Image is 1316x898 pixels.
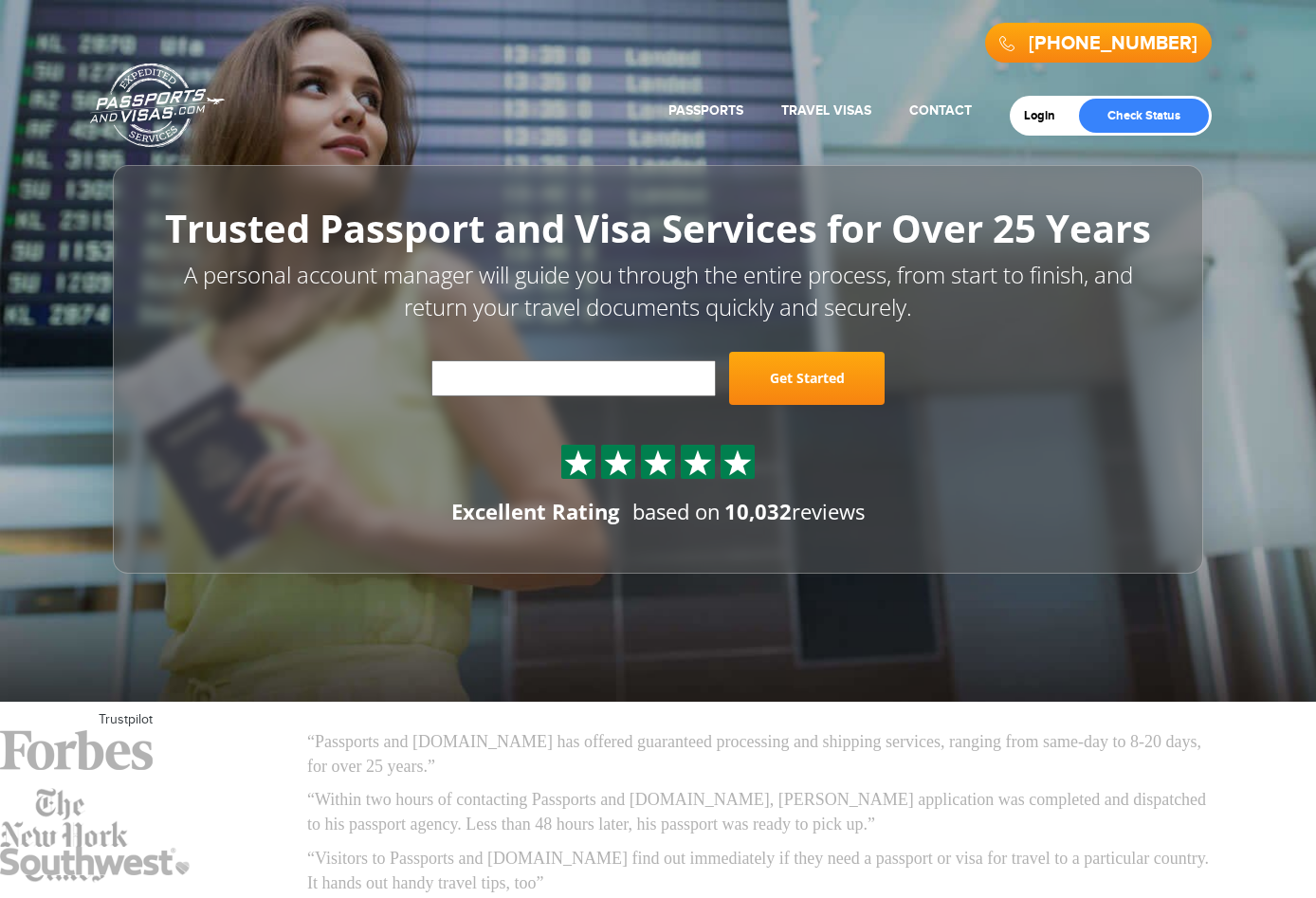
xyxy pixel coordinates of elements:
a: [PHONE_NUMBER] [1029,32,1197,55]
span: reviews [724,498,865,526]
p: “Passports and [DOMAIN_NAME] has offered guaranteed processing and shipping services, ranging fro... [307,730,1217,779]
a: Travel Visas [781,102,871,119]
img: Sprite St [604,449,632,477]
img: Sprite St [723,449,752,477]
img: Sprite St [644,449,672,477]
a: Get Started [729,353,885,406]
a: Passports [668,102,743,119]
a: Contact [909,102,972,119]
p: “Within two hours of contacting Passports and [DOMAIN_NAME], [PERSON_NAME] application was comple... [307,788,1217,836]
div: Excellent Rating [451,498,619,527]
a: Login [1024,108,1069,123]
h1: Trusted Passport and Visa Services for Over 25 Years [155,208,1161,249]
a: Trustpilot [99,712,153,727]
a: Check Status [1079,99,1209,133]
p: A personal account manager will guide you through the entire process, from start to finish, and r... [155,259,1161,324]
a: Passports & [DOMAIN_NAME] [90,63,225,148]
img: Sprite St [684,449,712,477]
img: Sprite St [564,449,593,477]
strong: 10,032 [724,498,792,526]
p: “Visitors to Passports and [DOMAIN_NAME] find out immediately if they need a passport or visa for... [307,847,1217,895]
span: based on [632,498,721,526]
